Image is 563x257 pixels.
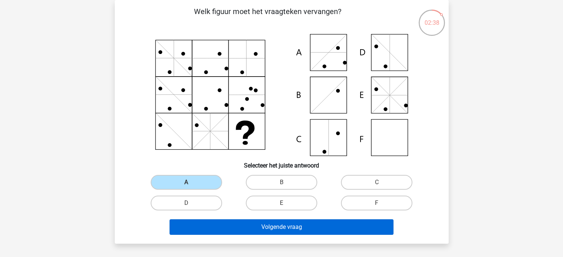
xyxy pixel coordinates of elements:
p: Welk figuur moet het vraagteken vervangen? [127,6,409,28]
label: F [341,196,412,210]
button: Volgende vraag [170,219,393,235]
label: A [151,175,222,190]
label: C [341,175,412,190]
label: E [246,196,317,210]
h6: Selecteer het juiste antwoord [127,156,437,169]
div: 02:38 [418,9,446,27]
label: B [246,175,317,190]
label: D [151,196,222,210]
